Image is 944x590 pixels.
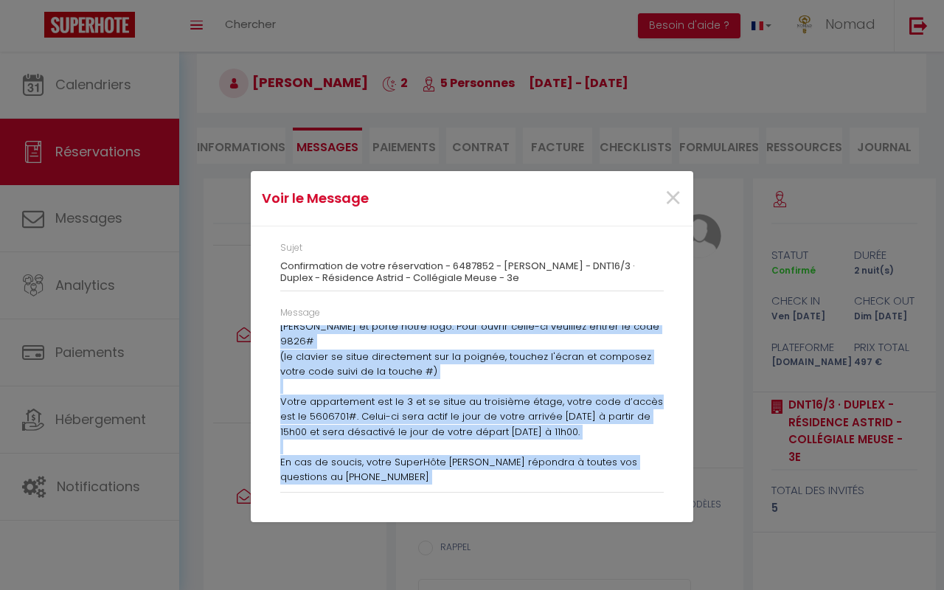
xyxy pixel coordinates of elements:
label: Message [280,306,320,320]
span: × [664,176,682,221]
h3: Confirmation de votre réservation - 6487852 - [PERSON_NAME] - DNT16/3 · Duplex - Résidence Astrid... [280,260,664,283]
button: Close [664,183,682,215]
h4: Voir le Message [262,188,535,209]
p: Afin de vous permettre une arrivée sans stress, votre logement est équipé d'une serrure automatiq... [280,229,664,485]
label: Sujet [280,241,302,255]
